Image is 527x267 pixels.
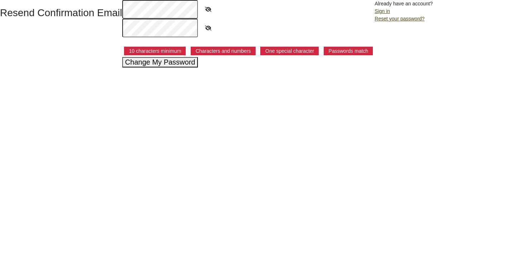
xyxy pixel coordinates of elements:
[122,57,198,67] button: Change My Password
[124,47,186,55] p: 10 characters minimum
[260,47,319,55] p: One special character
[191,47,256,55] p: Characters and numbers
[375,16,424,22] a: Reset your password?
[375,8,390,14] a: Sign in
[324,47,373,55] p: Passwords match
